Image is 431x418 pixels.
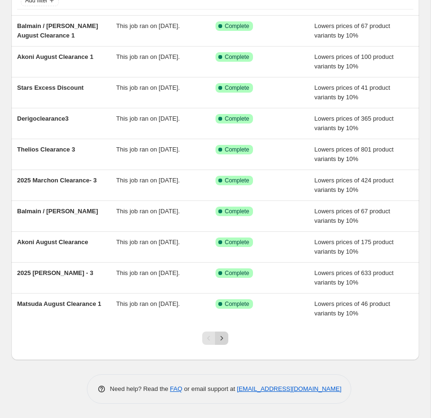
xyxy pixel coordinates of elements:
span: Complete [225,238,249,246]
span: Lowers prices of 365 product variants by 10% [314,115,394,132]
span: This job ran on [DATE]. [116,208,180,215]
span: Lowers prices of 100 product variants by 10% [314,53,394,70]
span: Complete [225,146,249,153]
nav: Pagination [202,332,228,345]
span: Complete [225,300,249,308]
span: This job ran on [DATE]. [116,115,180,122]
span: Complete [225,115,249,123]
span: Complete [225,53,249,61]
span: This job ran on [DATE]. [116,269,180,276]
span: This job ran on [DATE]. [116,177,180,184]
span: Complete [225,177,249,184]
span: This job ran on [DATE]. [116,146,180,153]
span: Lowers prices of 46 product variants by 10% [314,300,390,317]
span: or email support at [182,385,237,392]
span: Stars Excess Discount [17,84,84,91]
span: Lowers prices of 175 product variants by 10% [314,238,394,255]
button: Next [215,332,228,345]
span: Lowers prices of 424 product variants by 10% [314,177,394,193]
span: Balmain / [PERSON_NAME] August Clearance 1 [17,22,98,39]
span: Lowers prices of 67 product variants by 10% [314,208,390,224]
span: This job ran on [DATE]. [116,22,180,29]
span: Akoni August Clearance 1 [17,53,94,60]
span: This job ran on [DATE]. [116,84,180,91]
span: Balmain / [PERSON_NAME] [17,208,98,215]
span: Lowers prices of 67 product variants by 10% [314,22,390,39]
a: FAQ [170,385,182,392]
span: This job ran on [DATE]. [116,238,180,246]
span: Complete [225,84,249,92]
span: Complete [225,269,249,277]
span: Matsuda August Clearance 1 [17,300,101,307]
span: This job ran on [DATE]. [116,300,180,307]
span: Derigoclearance3 [17,115,68,122]
span: This job ran on [DATE]. [116,53,180,60]
span: Lowers prices of 801 product variants by 10% [314,146,394,162]
span: Complete [225,208,249,215]
a: [EMAIL_ADDRESS][DOMAIN_NAME] [237,385,341,392]
span: Need help? Read the [110,385,170,392]
span: Lowers prices of 633 product variants by 10% [314,269,394,286]
span: 2025 Marchon Clearance- 3 [17,177,97,184]
span: Lowers prices of 41 product variants by 10% [314,84,390,101]
span: Akoni August Clearance [17,238,88,246]
span: Thelios Clearance 3 [17,146,75,153]
span: 2025 [PERSON_NAME] - 3 [17,269,93,276]
span: Complete [225,22,249,30]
